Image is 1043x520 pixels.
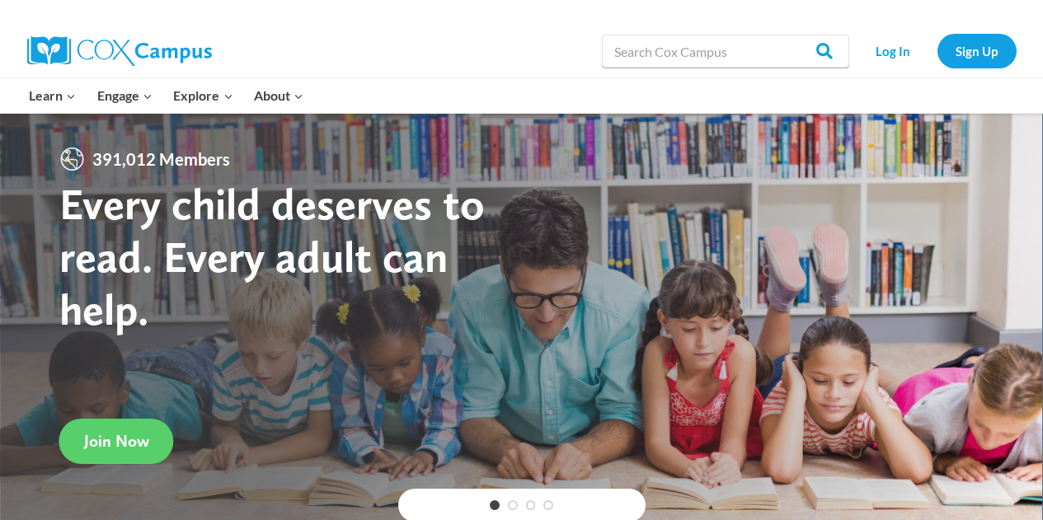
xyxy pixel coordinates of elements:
input: Search Cox Campus [602,35,849,68]
a: Sign Up [937,34,1017,68]
span: Join Now [84,431,149,451]
nav: Secondary Navigation [857,34,1017,68]
a: 2 [508,500,518,510]
a: 3 [526,500,536,510]
span: About [254,85,303,106]
img: Cox Campus [27,36,212,66]
strong: Every child deserves to read. Every adult can help. [59,177,485,335]
span: Learn [29,85,76,106]
span: Explore [173,85,233,106]
nav: Primary Navigation [19,78,314,113]
a: Log In [857,34,929,68]
a: 1 [490,500,500,510]
a: Join Now [59,419,174,464]
span: 391,012 Members [86,146,237,172]
a: 4 [543,500,553,510]
span: Engage [97,85,153,106]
